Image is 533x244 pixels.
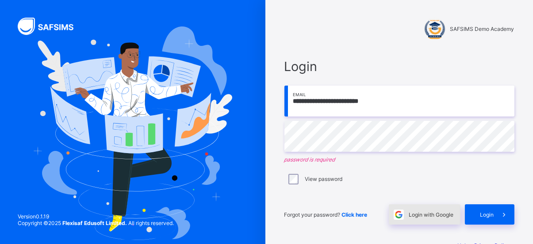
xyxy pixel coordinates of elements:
span: Forgot your password? [284,211,368,218]
span: Copyright © 2025 All rights reserved. [18,220,174,226]
span: SAFSIMS Demo Academy [450,26,514,32]
span: Login [284,59,514,74]
a: Click here [342,211,368,218]
strong: Flexisaf Edusoft Limited. [62,220,127,226]
label: View password [305,176,342,182]
span: Version 0.1.19 [18,213,174,220]
em: password is required [284,156,514,163]
img: google.396cfc9801f0270233282035f929180a.svg [394,210,404,220]
img: SAFSIMS Logo [18,18,84,35]
span: Login with Google [409,211,454,218]
img: Hero Image [33,26,232,240]
span: Login [480,211,494,218]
